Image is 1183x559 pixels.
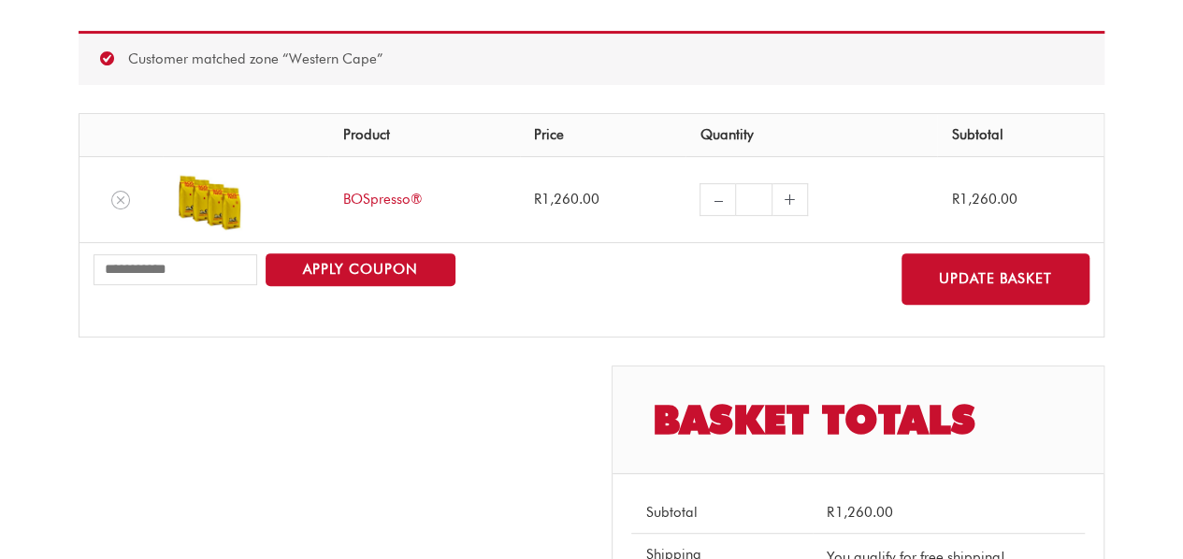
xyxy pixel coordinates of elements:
[735,183,772,216] input: Product quantity
[937,114,1104,157] th: Subtotal
[79,31,1104,85] div: Customer matched zone “Western Cape”
[685,114,937,157] th: Quantity
[534,191,541,208] span: R
[827,504,834,521] span: R
[951,191,959,208] span: R
[951,191,1017,208] bdi: 1,260.00
[111,191,130,209] a: Remove BOSpresso® from cart
[613,366,1104,473] h2: Basket totals
[700,183,735,216] a: –
[534,191,599,208] bdi: 1,260.00
[266,253,455,286] button: Apply coupon
[772,183,808,216] a: +
[328,114,519,157] th: Product
[520,114,686,157] th: Price
[342,191,422,208] a: BOSpresso®
[177,167,242,233] img: BOSpresso®
[631,493,813,534] th: Subtotal
[827,504,892,521] bdi: 1,260.00
[902,253,1089,305] button: Update basket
